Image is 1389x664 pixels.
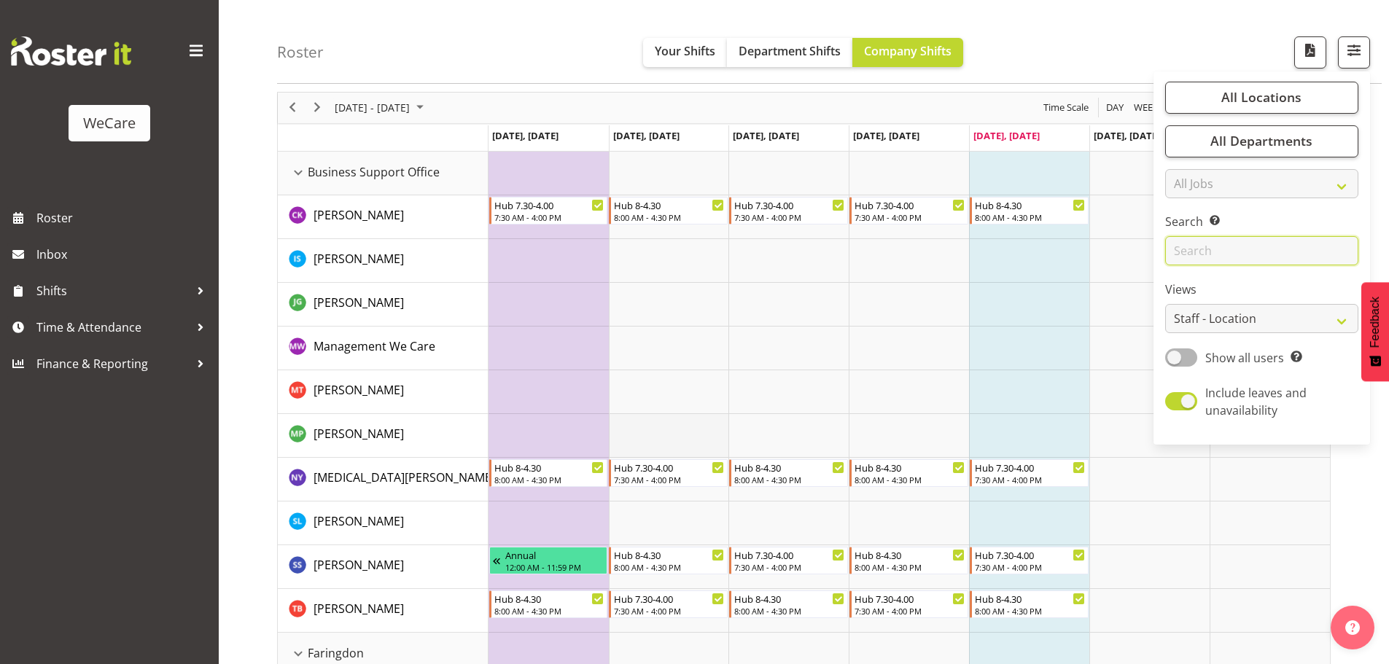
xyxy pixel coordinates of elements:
[1132,98,1160,117] span: Week
[975,605,1085,617] div: 8:00 AM - 4:30 PM
[643,38,727,67] button: Your Shifts
[849,590,968,618] div: Tyla Boyd"s event - Hub 7.30-4.00 Begin From Thursday, September 25, 2025 at 7:30:00 AM GMT+12:00...
[332,98,430,117] button: September 2025
[849,459,968,487] div: Nikita Yates"s event - Hub 8-4.30 Begin From Thursday, September 25, 2025 at 8:00:00 AM GMT+12:00...
[333,98,411,117] span: [DATE] - [DATE]
[314,513,404,529] span: [PERSON_NAME]
[1104,98,1127,117] button: Timeline Day
[36,280,190,302] span: Shifts
[614,198,724,212] div: Hub 8-4.30
[975,474,1085,485] div: 7:30 AM - 4:00 PM
[975,460,1085,474] div: Hub 7.30-4.00
[734,198,844,212] div: Hub 7.30-4.00
[494,474,604,485] div: 8:00 AM - 4:30 PM
[734,460,844,474] div: Hub 8-4.30
[1165,214,1358,231] label: Search
[1221,89,1302,106] span: All Locations
[970,590,1089,618] div: Tyla Boyd"s event - Hub 8-4.30 Begin From Friday, September 26, 2025 at 8:00:00 AM GMT+12:00 Ends...
[314,250,404,267] a: [PERSON_NAME]
[614,605,724,617] div: 7:30 AM - 4:00 PM
[36,207,211,229] span: Roster
[314,337,435,355] a: Management We Care
[280,93,305,123] div: previous period
[609,459,728,487] div: Nikita Yates"s event - Hub 7.30-4.00 Begin From Tuesday, September 23, 2025 at 7:30:00 AM GMT+12:...
[975,198,1085,212] div: Hub 8-4.30
[278,370,489,414] td: Michelle Thomas resource
[278,545,489,589] td: Savita Savita resource
[975,561,1085,573] div: 7:30 AM - 4:00 PM
[308,163,440,181] span: Business Support Office
[494,591,604,606] div: Hub 8-4.30
[614,460,724,474] div: Hub 7.30-4.00
[278,239,489,283] td: Isabel Simcox resource
[278,501,489,545] td: Sarah Lamont resource
[278,589,489,633] td: Tyla Boyd resource
[278,283,489,327] td: Janine Grundler resource
[494,605,604,617] div: 8:00 AM - 4:30 PM
[855,198,965,212] div: Hub 7.30-4.00
[314,382,404,398] span: [PERSON_NAME]
[330,93,432,123] div: September 22 - 28, 2025
[314,294,404,310] span: [PERSON_NAME]
[489,590,608,618] div: Tyla Boyd"s event - Hub 8-4.30 Begin From Monday, September 22, 2025 at 8:00:00 AM GMT+12:00 Ends...
[1205,385,1307,418] span: Include leaves and unavailability
[734,474,844,485] div: 8:00 AM - 4:30 PM
[314,600,404,617] a: [PERSON_NAME]
[1165,125,1358,157] button: All Departments
[1205,350,1284,366] span: Show all users
[733,129,799,142] span: [DATE], [DATE]
[278,152,489,195] td: Business Support Office resource
[1132,98,1162,117] button: Timeline Week
[864,43,952,59] span: Company Shifts
[494,211,604,223] div: 7:30 AM - 4:00 PM
[36,353,190,375] span: Finance & Reporting
[505,547,604,562] div: Annual
[314,512,404,530] a: [PERSON_NAME]
[314,425,404,442] a: [PERSON_NAME]
[314,206,404,224] a: [PERSON_NAME]
[655,43,715,59] span: Your Shifts
[278,327,489,370] td: Management We Care resource
[314,294,404,311] a: [PERSON_NAME]
[314,207,404,223] span: [PERSON_NAME]
[314,338,435,354] span: Management We Care
[739,43,841,59] span: Department Shifts
[614,591,724,606] div: Hub 7.30-4.00
[494,460,604,474] div: Hub 8-4.30
[278,458,489,501] td: Nikita Yates resource
[973,129,1040,142] span: [DATE], [DATE]
[1361,282,1389,381] button: Feedback - Show survey
[855,474,965,485] div: 8:00 AM - 4:30 PM
[36,243,211,265] span: Inbox
[314,381,404,399] a: [PERSON_NAME]
[975,211,1085,223] div: 8:00 AM - 4:30 PM
[314,469,495,485] span: [MEDICAL_DATA][PERSON_NAME]
[314,426,404,442] span: [PERSON_NAME]
[314,601,404,617] span: [PERSON_NAME]
[1042,98,1090,117] span: Time Scale
[853,129,919,142] span: [DATE], [DATE]
[489,547,608,574] div: Savita Savita"s event - Annual Begin From Friday, September 19, 2025 at 12:00:00 AM GMT+12:00 End...
[609,197,728,224] div: Chloe Kim"s event - Hub 8-4.30 Begin From Tuesday, September 23, 2025 at 8:00:00 AM GMT+12:00 End...
[970,197,1089,224] div: Chloe Kim"s event - Hub 8-4.30 Begin From Friday, September 26, 2025 at 8:00:00 AM GMT+12:00 Ends...
[970,459,1089,487] div: Nikita Yates"s event - Hub 7.30-4.00 Begin From Friday, September 26, 2025 at 7:30:00 AM GMT+12:0...
[314,557,404,573] span: [PERSON_NAME]
[970,547,1089,574] div: Savita Savita"s event - Hub 7.30-4.00 Begin From Friday, September 26, 2025 at 7:30:00 AM GMT+12:...
[975,547,1085,562] div: Hub 7.30-4.00
[734,591,844,606] div: Hub 8-4.30
[36,316,190,338] span: Time & Attendance
[975,591,1085,606] div: Hub 8-4.30
[278,195,489,239] td: Chloe Kim resource
[489,459,608,487] div: Nikita Yates"s event - Hub 8-4.30 Begin From Monday, September 22, 2025 at 8:00:00 AM GMT+12:00 E...
[308,644,364,662] span: Faringdon
[11,36,131,66] img: Rosterit website logo
[849,197,968,224] div: Chloe Kim"s event - Hub 7.30-4.00 Begin From Thursday, September 25, 2025 at 7:30:00 AM GMT+12:00...
[1369,297,1382,348] span: Feedback
[1094,129,1160,142] span: [DATE], [DATE]
[613,129,680,142] span: [DATE], [DATE]
[314,251,404,267] span: [PERSON_NAME]
[314,556,404,574] a: [PERSON_NAME]
[1041,98,1092,117] button: Time Scale
[855,460,965,474] div: Hub 8-4.30
[83,112,136,134] div: WeCare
